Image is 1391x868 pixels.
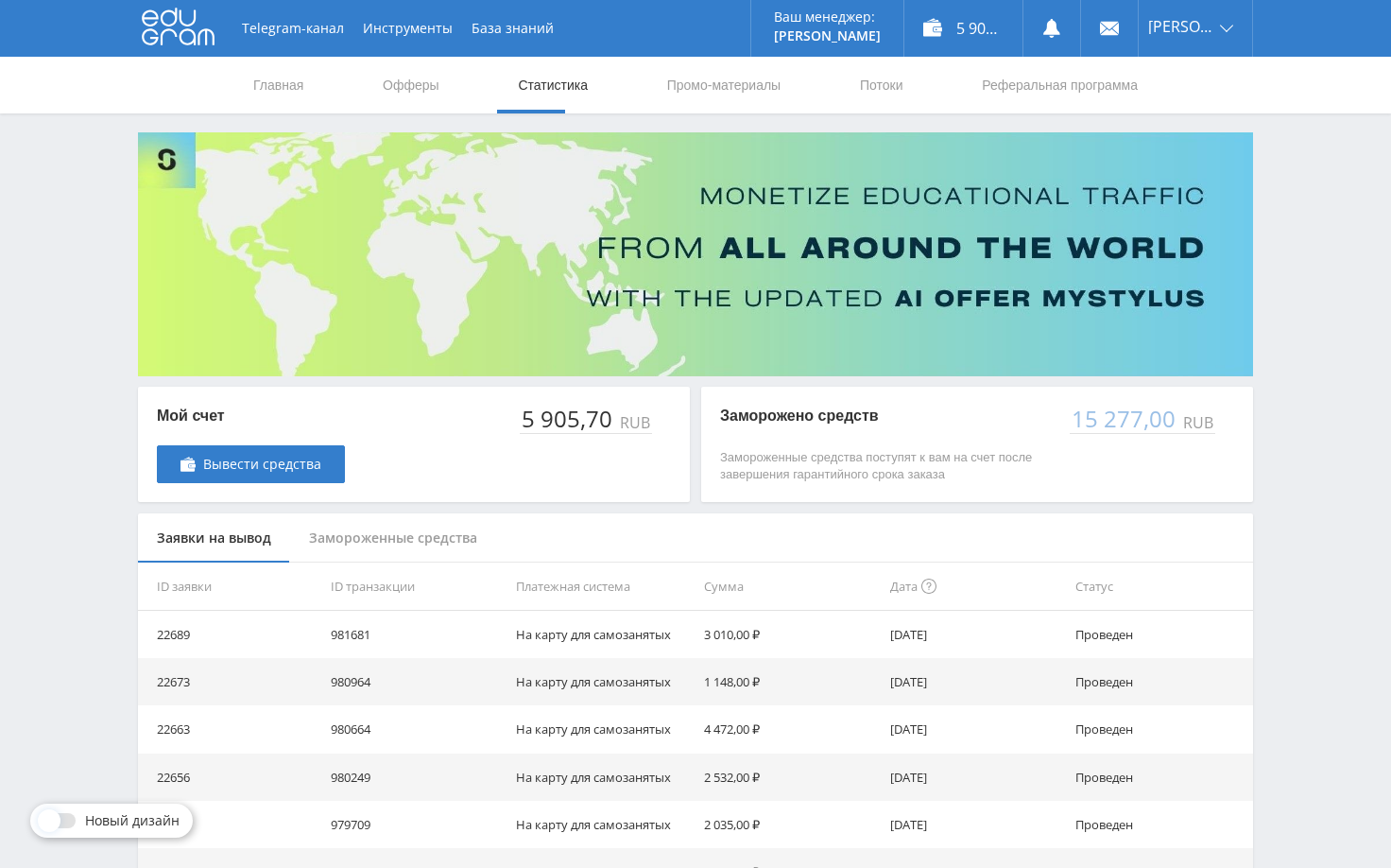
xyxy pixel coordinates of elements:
a: Главная [251,57,305,113]
td: Проведен [1068,801,1253,848]
th: Дата [883,563,1068,611]
img: Banner [138,132,1253,376]
p: Заморожено средств [720,406,1051,426]
td: Проведен [1068,611,1253,658]
td: Проведен [1068,705,1253,753]
a: Статистика [516,57,590,113]
div: Замороженные средства [290,513,496,564]
td: На карту для самозанятых [508,754,696,801]
td: На карту для самозанятых [508,705,696,753]
span: [PERSON_NAME] [1148,19,1214,34]
div: 5 905,70 [520,406,616,432]
th: Сумма [696,563,882,611]
span: Новый дизайн [85,813,180,828]
div: RUB [616,414,652,431]
p: Ваш менеджер: [774,9,881,25]
td: 22673 [138,658,323,705]
td: Проведен [1068,754,1253,801]
td: 1 148,00 ₽ [696,658,882,705]
td: [DATE] [883,658,1068,705]
th: Платежная система [508,563,696,611]
td: 22663 [138,705,323,753]
span: Вывести средства [203,457,321,472]
p: Замороженные средства поступят к вам на счет после завершения гарантийного срока заказа [720,449,1051,483]
a: Промо-материалы [665,57,782,113]
a: Потоки [858,57,905,113]
td: 22689 [138,611,323,658]
td: 22648 [138,801,323,848]
td: На карту для самозанятых [508,658,696,705]
td: На карту для самозанятых [508,801,696,848]
td: 980249 [323,754,508,801]
div: Заявки на вывод [138,513,290,564]
p: Мой счет [157,406,345,426]
td: 981681 [323,611,508,658]
td: Проведен [1068,658,1253,705]
div: RUB [1179,414,1215,431]
td: 22656 [138,754,323,801]
a: Реферальная программа [980,57,1140,113]
td: 4 472,00 ₽ [696,705,882,753]
div: 15 277,00 [1070,406,1179,432]
p: [PERSON_NAME] [774,28,881,43]
td: 2 532,00 ₽ [696,754,882,801]
td: 980664 [323,705,508,753]
td: [DATE] [883,754,1068,801]
th: Статус [1068,563,1253,611]
td: [DATE] [883,801,1068,848]
td: [DATE] [883,611,1068,658]
td: На карту для самозанятых [508,611,696,658]
td: 3 010,00 ₽ [696,611,882,658]
th: ID заявки [138,563,323,611]
th: ID транзакции [323,563,508,611]
a: Офферы [381,57,441,113]
td: 980964 [323,658,508,705]
td: [DATE] [883,705,1068,753]
td: 2 035,00 ₽ [696,801,882,848]
a: Вывести средства [157,445,345,483]
td: 979709 [323,801,508,848]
